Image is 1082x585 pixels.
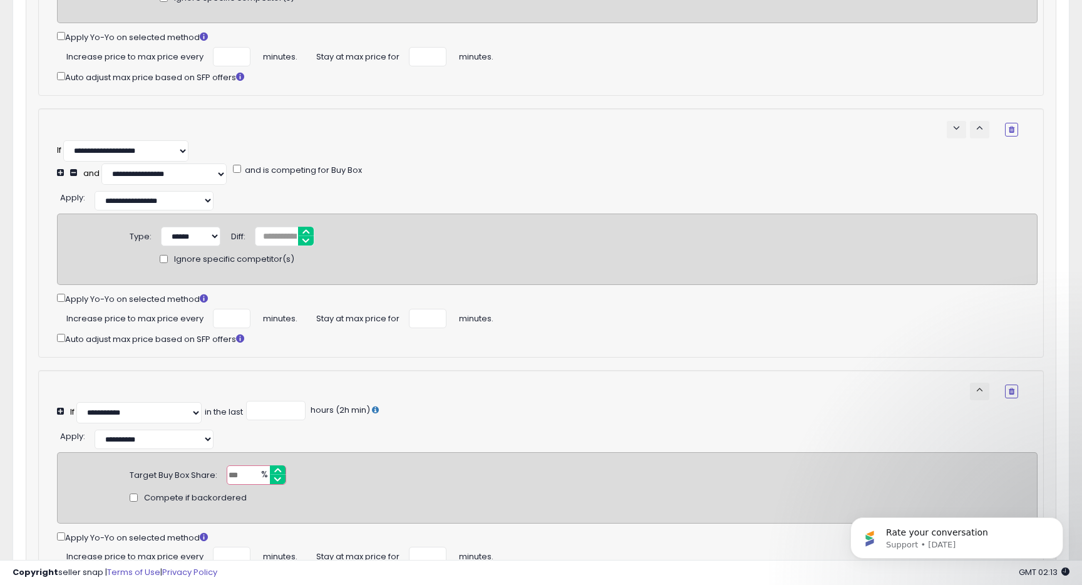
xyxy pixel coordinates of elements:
span: keyboard_arrow_up [974,122,986,134]
span: minutes. [459,47,493,63]
span: Increase price to max price every [66,309,204,325]
div: Type: [130,227,152,243]
strong: Copyright [13,566,58,578]
div: Apply Yo-Yo on selected method [57,291,1038,306]
button: keyboard_arrow_down [947,121,966,138]
div: in the last [205,406,243,418]
div: : [60,427,85,443]
span: Stay at max price for [316,547,399,563]
div: seller snap | | [13,567,217,579]
iframe: Intercom notifications message [832,491,1082,579]
span: keyboard_arrow_up [974,384,986,396]
span: minutes. [263,309,297,325]
span: Increase price to max price every [66,547,204,563]
span: and is competing for Buy Box [243,164,362,176]
span: Stay at max price for [316,309,399,325]
span: minutes. [263,47,297,63]
span: minutes. [459,309,493,325]
div: : [60,188,85,204]
a: Terms of Use [107,566,160,578]
a: Privacy Policy [162,566,217,578]
span: Apply [60,430,83,442]
span: Increase price to max price every [66,47,204,63]
span: minutes. [459,547,493,563]
div: Auto adjust max price based on SFP offers [57,70,1038,84]
span: Stay at max price for [316,47,399,63]
button: keyboard_arrow_up [970,121,989,138]
span: Apply [60,192,83,204]
div: Apply Yo-Yo on selected method [57,530,1038,544]
div: Diff: [231,227,245,243]
button: keyboard_arrow_up [970,383,989,400]
span: Ignore specific competitor(s) [174,254,294,266]
div: Apply Yo-Yo on selected method [57,29,1038,44]
span: Compete if backordered [144,492,247,504]
span: % [254,466,274,485]
div: Auto adjust max price based on SFP offers [57,331,1038,346]
span: minutes. [263,547,297,563]
div: Target Buy Box Share: [130,465,217,482]
i: Remove Condition [1009,126,1014,133]
span: keyboard_arrow_down [951,122,962,134]
i: Remove Condition [1009,388,1014,395]
span: hours (2h min) [309,404,370,416]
